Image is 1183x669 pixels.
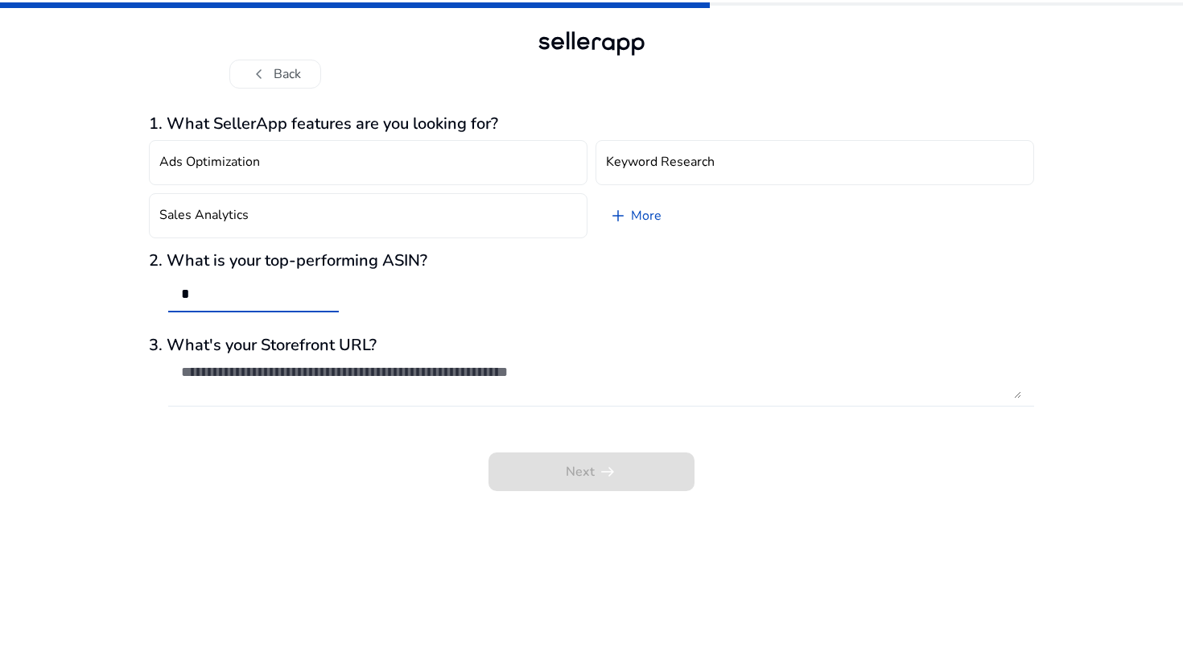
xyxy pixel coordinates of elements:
[596,193,674,238] a: More
[596,140,1034,185] button: Keyword Research
[608,206,628,225] span: add
[149,114,1034,134] h3: 1. What SellerApp features are you looking for?
[249,64,269,84] span: chevron_left
[149,140,587,185] button: Ads Optimization
[149,336,1034,355] h3: 3. What's your Storefront URL?
[159,208,249,223] h4: Sales Analytics
[159,155,260,170] h4: Ads Optimization
[149,193,587,238] button: Sales Analytics
[149,251,1034,270] h3: 2. What is your top-performing ASIN?
[229,60,321,89] button: chevron_leftBack
[606,155,715,170] h4: Keyword Research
